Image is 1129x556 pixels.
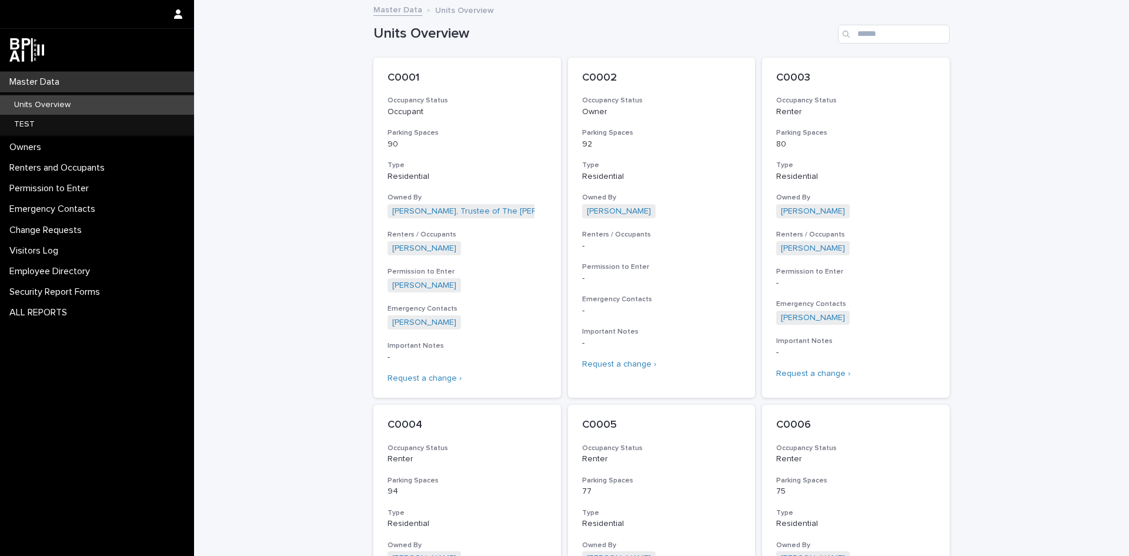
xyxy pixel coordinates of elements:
[388,519,547,529] p: Residential
[388,128,547,138] h3: Parking Spaces
[776,230,936,239] h3: Renters / Occupants
[388,161,547,170] h3: Type
[582,295,741,304] h3: Emergency Contacts
[582,96,741,105] h3: Occupancy Status
[392,318,456,328] a: [PERSON_NAME]
[776,487,936,497] p: 75
[388,419,547,432] p: C0004
[9,38,44,62] img: dwgmcNfxSF6WIOOXiGgu
[781,207,845,217] a: [PERSON_NAME]
[582,139,741,149] p: 92
[781,244,845,254] a: [PERSON_NAME]
[781,313,845,323] a: [PERSON_NAME]
[776,161,936,170] h3: Type
[5,225,91,236] p: Change Requests
[776,299,936,309] h3: Emergency Contacts
[587,207,651,217] a: [PERSON_NAME]
[582,541,741,550] h3: Owned By
[582,72,741,85] p: C0002
[776,72,936,85] p: C0003
[776,369,850,378] a: Request a change ›
[5,142,51,153] p: Owners
[388,107,547,117] p: Occupant
[388,72,547,85] p: C0001
[388,341,547,351] h3: Important Notes
[388,487,547,497] p: 94
[388,230,547,239] h3: Renters / Occupants
[582,193,741,202] h3: Owned By
[776,139,936,149] p: 80
[5,307,76,318] p: ALL REPORTS
[388,444,547,453] h3: Occupancy Status
[776,337,936,346] h3: Important Notes
[582,419,741,432] p: C0005
[776,476,936,485] h3: Parking Spaces
[5,100,80,110] p: Units Overview
[5,204,105,215] p: Emergency Contacts
[776,454,936,464] p: Renter
[582,519,741,529] p: Residential
[388,454,547,464] p: Renter
[776,444,936,453] h3: Occupancy Status
[582,338,741,348] p: -
[776,278,936,288] p: -
[582,327,741,337] h3: Important Notes
[776,193,936,202] h3: Owned By
[582,306,741,316] p: -
[373,2,422,16] a: Master Data
[582,444,741,453] h3: Occupancy Status
[582,476,741,485] h3: Parking Spaces
[776,96,936,105] h3: Occupancy Status
[776,172,936,182] p: Residential
[5,119,44,129] p: TEST
[776,519,936,529] p: Residential
[5,266,99,277] p: Employee Directory
[582,360,656,368] a: Request a change ›
[388,193,547,202] h3: Owned By
[388,304,547,314] h3: Emergency Contacts
[5,183,98,194] p: Permission to Enter
[373,25,833,42] h1: Units Overview
[5,287,109,298] p: Security Report Forms
[5,76,69,88] p: Master Data
[582,172,741,182] p: Residential
[435,3,494,16] p: Units Overview
[582,487,741,497] p: 77
[582,230,741,239] h3: Renters / Occupants
[838,25,950,44] input: Search
[582,262,741,272] h3: Permission to Enter
[388,96,547,105] h3: Occupancy Status
[582,161,741,170] h3: Type
[776,508,936,518] h3: Type
[582,454,741,464] p: Renter
[388,374,462,382] a: Request a change ›
[582,508,741,518] h3: Type
[776,267,936,277] h3: Permission to Enter
[776,107,936,117] p: Renter
[582,128,741,138] h3: Parking Spaces
[568,58,756,398] a: C0002Occupancy StatusOwnerParking Spaces92TypeResidentialOwned By[PERSON_NAME] Renters / Occupant...
[776,348,936,358] p: -
[392,244,456,254] a: [PERSON_NAME]
[392,281,456,291] a: [PERSON_NAME]
[762,58,950,398] a: C0003Occupancy StatusRenterParking Spaces80TypeResidentialOwned By[PERSON_NAME] Renters / Occupan...
[388,541,547,550] h3: Owned By
[388,267,547,277] h3: Permission to Enter
[388,476,547,485] h3: Parking Spaces
[392,207,699,217] a: [PERSON_NAME], Trustee of The [PERSON_NAME] Revocable Trust dated [DATE]
[776,128,936,138] h3: Parking Spaces
[5,162,114,174] p: Renters and Occupants
[388,352,547,362] p: -
[388,508,547,518] h3: Type
[582,274,741,284] p: -
[582,241,741,251] p: -
[388,172,547,182] p: Residential
[388,139,547,149] p: 90
[5,245,68,257] p: Visitors Log
[776,541,936,550] h3: Owned By
[582,107,741,117] p: Owner
[776,419,936,432] p: C0006
[373,58,561,398] a: C0001Occupancy StatusOccupantParking Spaces90TypeResidentialOwned By[PERSON_NAME], Trustee of The...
